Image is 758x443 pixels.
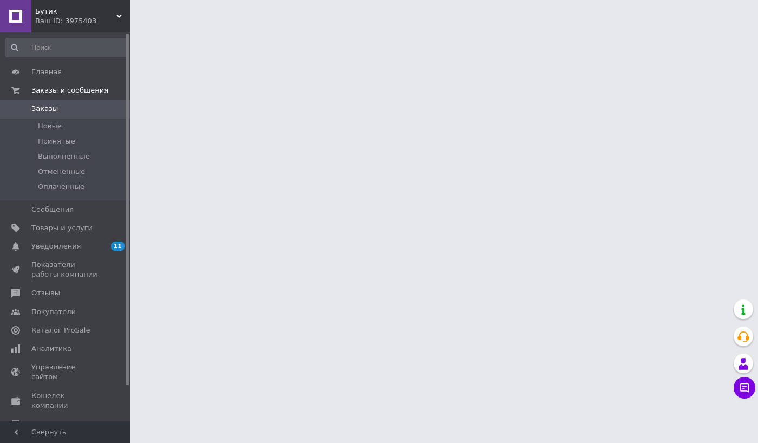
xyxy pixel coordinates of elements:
span: Управление сайтом [31,362,100,382]
span: Аналитика [31,344,71,354]
span: Выполненные [38,152,90,161]
span: Заказы и сообщения [31,86,108,95]
span: Показатели работы компании [31,260,100,279]
button: Чат с покупателем [734,377,755,399]
span: Отзывы [31,288,60,298]
span: 11 [111,242,125,251]
span: Маркет [31,419,59,429]
span: Уведомления [31,242,81,251]
span: Товары и услуги [31,223,93,233]
span: Сообщения [31,205,74,214]
span: Кошелек компании [31,391,100,411]
span: Заказы [31,104,58,114]
span: Оплаченные [38,182,84,192]
span: Главная [31,67,62,77]
span: Новые [38,121,62,131]
div: Ваш ID: 3975403 [35,16,130,26]
span: Бутик [35,6,116,16]
span: Каталог ProSale [31,325,90,335]
input: Поиск [5,38,127,57]
span: Покупатели [31,307,76,317]
span: Отмененные [38,167,85,177]
span: Принятые [38,136,75,146]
